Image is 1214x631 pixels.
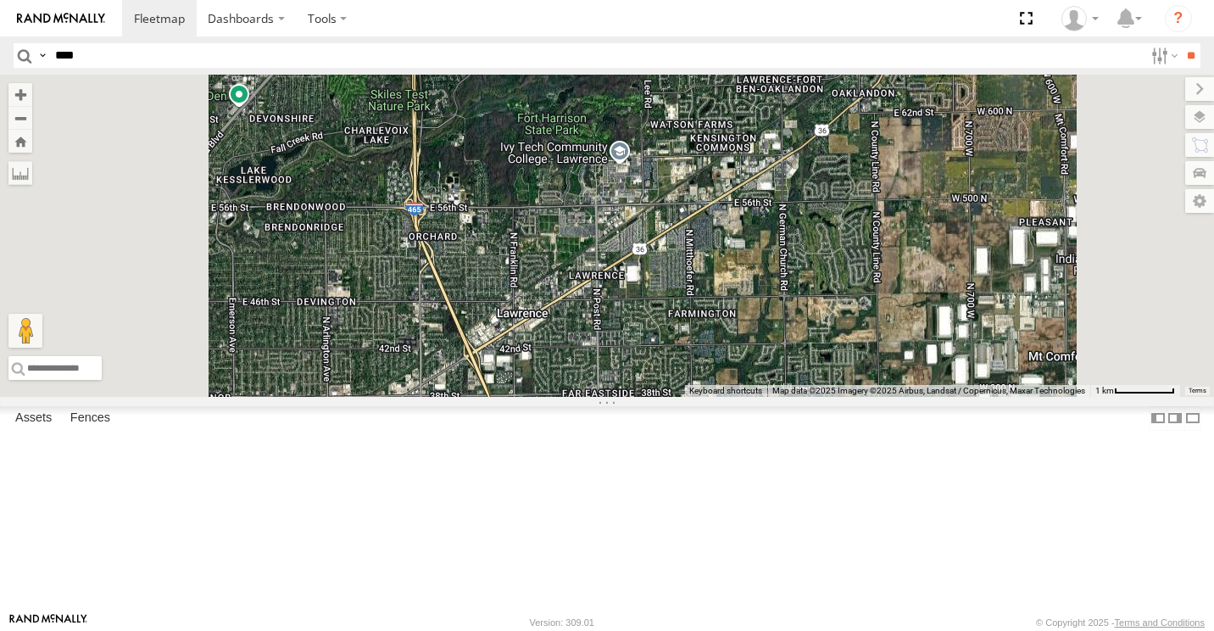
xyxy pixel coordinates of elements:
button: Drag Pegman onto the map to open Street View [8,314,42,348]
i: ? [1165,5,1192,32]
a: Terms and Conditions [1115,617,1205,628]
label: Measure [8,161,32,185]
label: Search Filter Options [1144,43,1181,68]
div: © Copyright 2025 - [1036,617,1205,628]
div: Paul Withrow [1055,6,1105,31]
div: Version: 309.01 [530,617,594,628]
button: Map Scale: 1 km per 68 pixels [1090,385,1180,397]
button: Zoom Home [8,130,32,153]
label: Dock Summary Table to the Right [1167,406,1183,431]
button: Keyboard shortcuts [689,385,762,397]
img: rand-logo.svg [17,13,105,25]
button: Zoom in [8,83,32,106]
span: 1 km [1095,386,1114,395]
button: Zoom out [8,106,32,130]
a: Visit our Website [9,614,87,631]
a: Terms (opens in new tab) [1189,388,1206,394]
label: Hide Summary Table [1184,406,1201,431]
label: Search Query [36,43,49,68]
span: Map data ©2025 Imagery ©2025 Airbus, Landsat / Copernicus, Maxar Technologies [772,386,1085,395]
label: Map Settings [1185,189,1214,213]
label: Dock Summary Table to the Left [1150,406,1167,431]
label: Assets [7,406,60,430]
label: Fences [62,406,119,430]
